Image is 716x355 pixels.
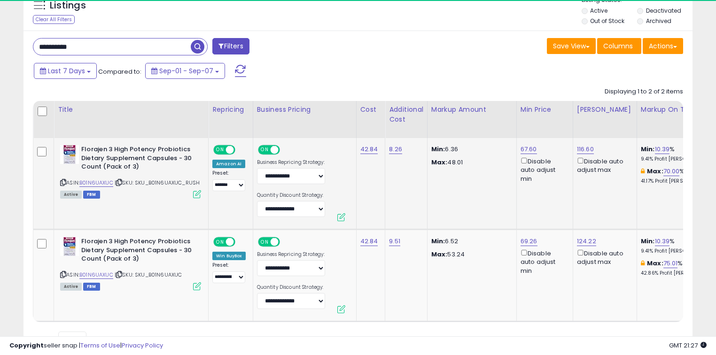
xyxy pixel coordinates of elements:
span: Sep-01 - Sep-07 [159,66,213,76]
button: Sep-01 - Sep-07 [145,63,225,79]
span: FBM [83,283,100,291]
span: 2025-09-15 21:27 GMT [669,341,707,350]
strong: Max: [431,158,448,167]
p: 6.36 [431,145,509,154]
a: 42.84 [360,237,378,246]
b: Florajen 3 High Potency Probiotics Dietary Supplement Capsules - 30 Count (Pack of 3) [81,237,195,266]
b: Min: [641,145,655,154]
div: Business Pricing [257,105,352,115]
div: Title [58,105,204,115]
a: 67.60 [521,145,537,154]
div: Disable auto adjust max [577,248,630,266]
b: Florajen 3 High Potency Probiotics Dietary Supplement Capsules - 30 Count (Pack of 3) [81,145,195,174]
div: [PERSON_NAME] [577,105,633,115]
div: ASIN: [60,237,201,289]
div: Additional Cost [389,105,423,124]
a: 75.01 [663,259,678,268]
span: ON [259,146,271,154]
a: 8.26 [389,145,402,154]
div: seller snap | | [9,341,163,350]
img: 511e6+CBuCL._SL40_.jpg [60,145,79,164]
a: 124.22 [577,237,596,246]
strong: Min: [431,145,445,154]
div: Amazon AI [212,160,245,168]
div: Markup Amount [431,105,513,115]
a: 70.00 [663,167,680,176]
span: All listings currently available for purchase on Amazon [60,283,82,291]
span: FBM [83,191,100,199]
a: 69.26 [521,237,537,246]
strong: Max: [431,250,448,259]
span: | SKU: SKU_B01N6UAXUC [115,271,182,278]
a: B01N6UAXUC [79,271,113,279]
p: 53.24 [431,250,509,259]
label: Archived [646,17,671,25]
a: B01N6UAXUC [79,179,113,187]
span: ON [259,238,271,246]
label: Quantity Discount Strategy: [257,192,325,199]
span: ON [214,238,226,246]
a: 116.60 [577,145,594,154]
span: OFF [234,238,249,246]
span: OFF [278,238,293,246]
img: 511e6+CBuCL._SL40_.jpg [60,237,79,256]
button: Columns [597,38,641,54]
a: 10.39 [655,145,670,154]
div: Preset: [212,170,246,191]
button: Actions [643,38,683,54]
div: Cost [360,105,381,115]
span: ON [214,146,226,154]
div: Displaying 1 to 2 of 2 items [605,87,683,96]
label: Business Repricing Strategy: [257,159,325,166]
div: Disable auto adjust min [521,156,566,183]
a: Terms of Use [80,341,120,350]
span: Show: entries [40,334,108,343]
p: 48.01 [431,158,509,167]
a: 10.39 [655,237,670,246]
div: Clear All Filters [33,15,75,24]
a: Privacy Policy [122,341,163,350]
button: Filters [212,38,249,54]
div: Disable auto adjust min [521,248,566,275]
div: Preset: [212,262,246,283]
div: Min Price [521,105,569,115]
p: 6.52 [431,237,509,246]
span: OFF [234,146,249,154]
span: Last 7 Days [48,66,85,76]
span: Compared to: [98,67,141,76]
a: 9.51 [389,237,400,246]
span: Columns [603,41,633,51]
b: Max: [647,259,663,268]
strong: Copyright [9,341,44,350]
label: Active [590,7,607,15]
a: 42.84 [360,145,378,154]
strong: Min: [431,237,445,246]
label: Deactivated [646,7,681,15]
div: ASIN: [60,145,201,197]
button: Last 7 Days [34,63,97,79]
div: Disable auto adjust max [577,156,630,174]
span: OFF [278,146,293,154]
label: Out of Stock [590,17,624,25]
label: Quantity Discount Strategy: [257,284,325,291]
label: Business Repricing Strategy: [257,251,325,258]
button: Save View [547,38,596,54]
div: Win BuyBox [212,252,246,260]
div: Repricing [212,105,249,115]
span: All listings currently available for purchase on Amazon [60,191,82,199]
b: Max: [647,167,663,176]
b: Min: [641,237,655,246]
span: | SKU: SKU_B01N6UAXUC_RUSH [115,179,200,186]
